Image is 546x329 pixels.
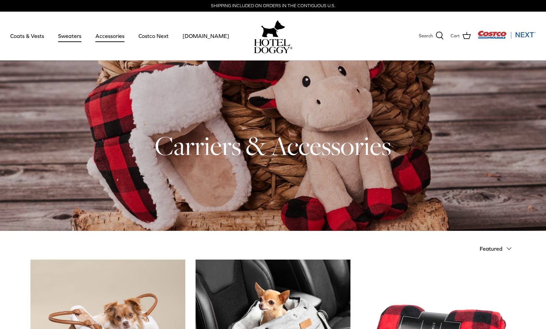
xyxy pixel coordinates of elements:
[254,39,292,53] img: hoteldoggycom
[89,24,131,48] a: Accessories
[4,24,50,48] a: Coats & Vests
[176,24,235,48] a: [DOMAIN_NAME]
[419,32,433,40] span: Search
[451,32,460,40] span: Cart
[261,18,285,39] img: hoteldoggy.com
[480,246,502,252] span: Featured
[419,31,444,40] a: Search
[478,30,536,39] img: Costco Next
[132,24,175,48] a: Costco Next
[451,31,471,40] a: Cart
[30,129,516,162] h1: Carriers & Accessories
[52,24,88,48] a: Sweaters
[480,241,516,256] button: Featured
[478,35,536,40] a: Visit Costco Next
[254,18,292,53] a: hoteldoggy.com hoteldoggycom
